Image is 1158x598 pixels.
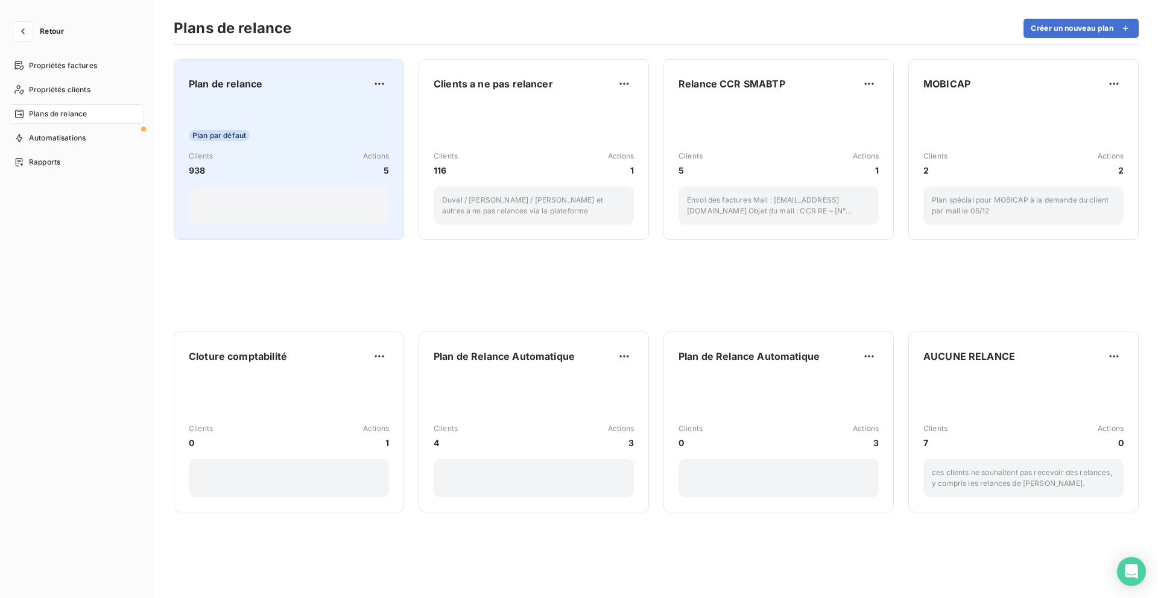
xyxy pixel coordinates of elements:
[10,153,144,172] a: Rapports
[1098,164,1124,177] span: 2
[10,80,144,99] a: Propriétés clients
[608,436,634,449] span: 3
[608,164,634,177] span: 1
[434,164,458,177] span: 116
[363,151,389,162] span: Actions
[932,195,1115,216] p: Plan spécial pour MOBICAP à la demande du client par mail le 05/12
[687,195,870,216] p: Envoi des factures Mail : [EMAIL_ADDRESS][DOMAIN_NAME] Objet du mail : CCR RE – [N° Facture] - li...
[10,104,144,124] a: Plans de relance
[923,77,970,91] span: MOBICAP
[679,164,703,177] span: 5
[29,109,87,119] span: Plans de relance
[923,423,948,434] span: Clients
[853,151,879,162] span: Actions
[174,17,291,39] h3: Plans de relance
[434,151,458,162] span: Clients
[853,423,879,434] span: Actions
[10,128,144,148] a: Automatisations
[189,77,262,91] span: Plan de relance
[29,60,97,71] span: Propriétés factures
[10,56,144,75] a: Propriétés factures
[434,349,575,364] span: Plan de Relance Automatique
[932,467,1115,489] p: ces clients ne souhaitent pas recevoir des relances, y compris les relances de [PERSON_NAME].
[679,151,703,162] span: Clients
[363,436,389,449] span: 1
[29,157,60,168] span: Rapports
[923,164,948,177] span: 2
[679,77,785,91] span: Relance CCR SMABTP
[442,195,625,216] p: Duval / [PERSON_NAME] / [PERSON_NAME] et autres a ne pas relances via la plateforme
[853,436,879,449] span: 3
[363,164,389,177] span: 5
[189,436,213,449] span: 0
[189,423,213,434] span: Clients
[189,349,287,364] span: Cloture comptabilité
[434,423,458,434] span: Clients
[679,423,703,434] span: Clients
[434,436,458,449] span: 4
[853,164,879,177] span: 1
[1024,19,1139,38] button: Créer un nouveau plan
[1098,423,1124,434] span: Actions
[923,349,1015,364] span: AUCUNE RELANCE
[363,423,389,434] span: Actions
[189,151,213,162] span: Clients
[608,151,634,162] span: Actions
[679,349,820,364] span: Plan de Relance Automatique
[434,77,553,91] span: Clients a ne pas relancer
[189,164,213,177] span: 938
[1098,436,1124,449] span: 0
[189,130,250,141] span: Plan par défaut
[608,423,634,434] span: Actions
[1117,557,1146,586] div: Open Intercom Messenger
[923,151,948,162] span: Clients
[923,436,948,449] span: 7
[10,22,74,41] button: Retour
[40,28,64,35] span: Retour
[1098,151,1124,162] span: Actions
[29,133,86,143] span: Automatisations
[679,436,703,449] span: 0
[29,84,90,95] span: Propriétés clients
